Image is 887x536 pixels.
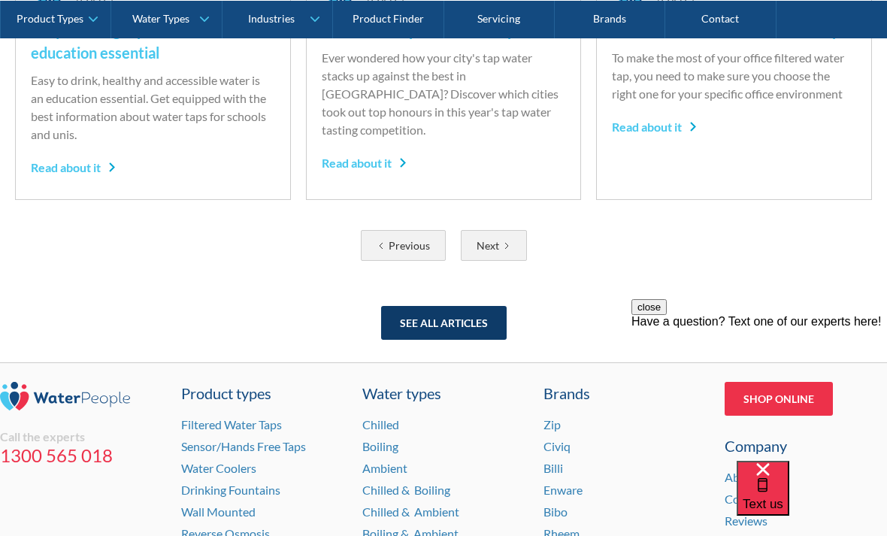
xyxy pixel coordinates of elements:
a: Sensor/Hands Free Taps [181,439,306,453]
iframe: podium webchat widget bubble [737,461,887,536]
p: Ever wondered how your city's tap water stacks up against the best in [GEOGRAPHIC_DATA]? Discover... [322,49,566,139]
a: Enware [543,483,583,497]
a: Civiq [543,439,571,453]
a: Contact [725,492,767,506]
div: Read about it [612,118,697,136]
div: Water Types [132,12,189,25]
a: Drinking Fountains [181,483,280,497]
a: Water Coolers [181,461,256,475]
a: Chilled & Boiling [362,483,450,497]
a: Product types [181,382,344,404]
div: Next [477,238,499,253]
div: Product Types [17,12,83,25]
a: Filtered Water Taps [181,417,282,432]
a: Boiling [362,439,398,453]
a: See all articles [381,306,507,340]
div: Industries [248,12,295,25]
a: Chilled & Ambient [362,504,459,519]
a: Ambient [362,461,407,475]
a: Chilled [362,417,399,432]
iframe: podium webchat widget prompt [631,299,887,480]
a: Bibo [543,504,568,519]
a: Water types [362,382,525,404]
a: Previous Page [361,230,446,261]
a: Reviews [725,513,767,528]
a: Zip [543,417,561,432]
h4: Why drinking taps for schools are an education essential [31,19,275,64]
div: Read about it [322,154,407,172]
a: Next Page [461,230,527,261]
div: Read about it [31,159,116,177]
p: Easy to drink, healthy and accessible water is an education essential. Get equipped with the best... [31,71,275,144]
div: List [15,230,872,261]
p: To make the most of your office filtered water tap, you need to make sure you choose the right on... [612,49,856,103]
div: Brands [543,382,706,404]
a: Wall Mounted [181,504,256,519]
a: Billi [543,461,563,475]
a: About us [725,470,772,484]
div: Previous [389,238,430,253]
